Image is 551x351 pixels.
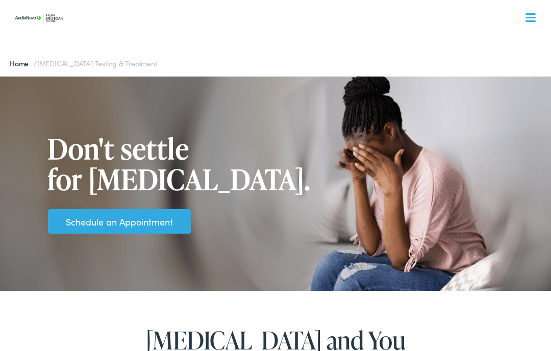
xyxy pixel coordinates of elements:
a: Home [10,58,34,68]
a: What We Offer [19,41,540,72]
span: / [10,58,157,68]
span: [MEDICAL_DATA] Testing & Treatment [37,58,157,68]
a: Schedule an Appointment [66,215,173,229]
h1: Don't settle for [MEDICAL_DATA]. [48,133,311,194]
